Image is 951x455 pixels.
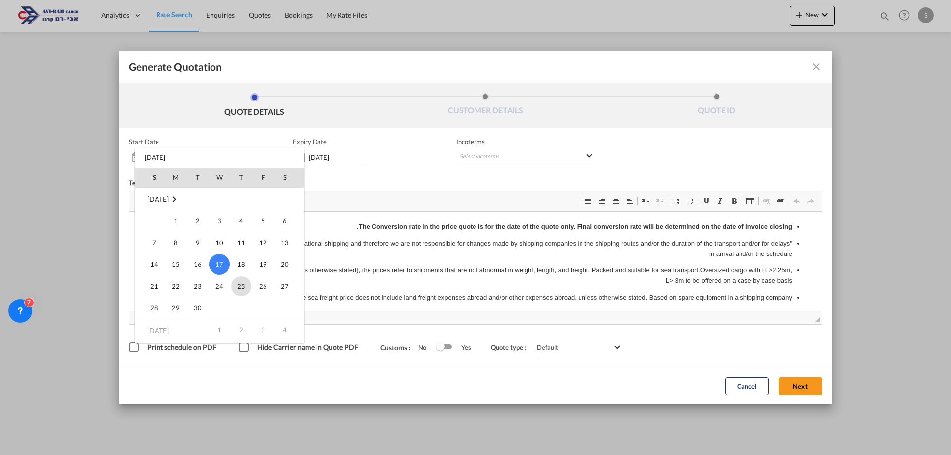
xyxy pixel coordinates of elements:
[209,168,230,188] th: W
[187,275,209,297] td: Tuesday September 23 2025
[135,297,304,319] tr: Week 5
[209,210,230,232] td: Wednesday September 3 2025
[253,254,273,274] span: 19
[188,276,208,296] span: 23
[274,168,304,188] th: S
[253,211,273,231] span: 5
[165,232,187,253] td: Monday September 8 2025
[275,276,295,296] span: 27
[166,211,186,231] span: 1
[231,276,251,296] span: 25
[274,275,304,297] td: Saturday September 27 2025
[135,297,165,319] td: Sunday September 28 2025
[230,232,252,253] td: Thursday September 11 2025
[135,168,165,188] th: S
[230,210,252,232] td: Thursday September 4 2025
[252,319,274,341] td: Friday October 3 2025
[210,276,229,296] span: 24
[252,168,274,188] th: F
[230,168,252,188] th: T
[165,275,187,297] td: Monday September 22 2025
[165,297,187,319] td: Monday September 29 2025
[135,168,304,342] md-calendar: Calendar
[275,211,295,231] span: 6
[165,168,187,188] th: M
[209,253,230,275] td: Wednesday September 17 2025
[252,253,274,275] td: Friday September 19 2025
[209,254,230,275] span: 17
[30,81,663,91] p: The sea freight price does not include land freight expenses abroad and/or other expenses abroad,...
[187,210,209,232] td: Tuesday September 2 2025
[231,254,251,274] span: 18
[209,275,230,297] td: Wednesday September 24 2025
[210,211,229,231] span: 3
[274,319,304,341] td: Saturday October 4 2025
[230,319,252,341] td: Thursday October 2 2025
[135,232,304,253] tr: Week 2
[188,254,208,274] span: 16
[135,210,304,232] tr: Week 1
[231,233,251,253] span: 11
[252,210,274,232] td: Friday September 5 2025
[144,298,164,318] span: 28
[187,168,209,188] th: T
[230,275,252,297] td: Thursday September 25 2025
[135,188,304,210] tr: Week undefined
[165,210,187,232] td: Monday September 1 2025
[210,233,229,253] span: 10
[188,233,208,253] span: 9
[135,253,165,275] td: Sunday September 14 2025
[135,275,165,297] td: Sunday September 21 2025
[135,275,304,297] tr: Week 4
[144,254,164,274] span: 14
[230,253,252,275] td: Thursday September 18 2025
[209,232,230,253] td: Wednesday September 10 2025
[275,254,295,274] span: 20
[166,276,186,296] span: 22
[188,298,208,318] span: 30
[30,98,663,108] p: The sea transport prices are subject to the prices of the shipping companies and may change accor...
[30,53,663,74] p: The prices are for non-hazardous materials (unless otherwise stated), the prices refer to shipmen...
[187,253,209,275] td: Tuesday September 16 2025
[166,233,186,253] span: 8
[252,232,274,253] td: Friday September 12 2025
[166,298,186,318] span: 29
[231,211,251,231] span: 4
[30,27,663,48] p: "We act as coordinators for the regulation of international shipping and therefore we are not res...
[147,195,168,203] span: [DATE]
[135,253,304,275] tr: Week 3
[253,276,273,296] span: 26
[209,319,230,341] td: Wednesday October 1 2025
[144,276,164,296] span: 21
[135,232,165,253] td: Sunday September 7 2025
[253,233,273,253] span: 12
[147,326,168,335] span: [DATE]
[274,232,304,253] td: Saturday September 13 2025
[227,11,663,18] strong: The Conversion rate in the price quote is for the date of the quote only. Final conversion rate w...
[166,254,186,274] span: 15
[274,253,304,275] td: Saturday September 20 2025
[252,275,274,297] td: Friday September 26 2025
[187,297,209,319] td: Tuesday September 30 2025
[188,211,208,231] span: 2
[135,319,304,341] tr: Week 1
[275,233,295,253] span: 13
[165,253,187,275] td: Monday September 15 2025
[144,233,164,253] span: 7
[135,188,304,210] td: September 2025
[187,232,209,253] td: Tuesday September 9 2025
[274,210,304,232] td: Saturday September 6 2025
